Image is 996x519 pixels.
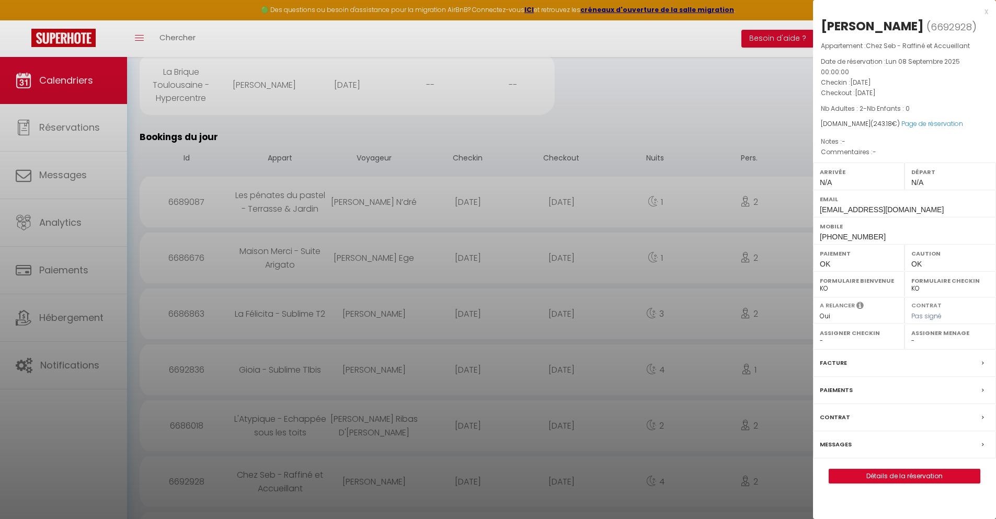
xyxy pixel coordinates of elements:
span: OK [820,260,830,268]
span: Nb Enfants : 0 [867,104,910,113]
p: Appartement : [821,41,988,51]
span: 243.18 [873,119,892,128]
button: Détails de la réservation [829,469,980,483]
span: N/A [911,178,923,187]
span: 6692928 [931,20,972,33]
span: - [873,147,876,156]
p: Checkin : [821,77,988,88]
span: Nb Adultes : 2 [821,104,863,113]
span: ( €) [871,119,900,128]
p: Checkout : [821,88,988,98]
span: [DATE] [855,88,876,97]
label: Paiement [820,248,898,259]
p: Notes : [821,136,988,147]
label: Assigner Menage [911,328,989,338]
div: [PERSON_NAME] [821,18,924,34]
div: [DOMAIN_NAME] [821,119,988,129]
p: Commentaires : [821,147,988,157]
span: Pas signé [911,312,942,320]
label: Caution [911,248,989,259]
a: Détails de la réservation [829,469,980,483]
label: Contrat [911,301,942,308]
label: Formulaire Checkin [911,275,989,286]
div: x [813,5,988,18]
label: Email [820,194,989,204]
span: N/A [820,178,832,187]
button: Ouvrir le widget de chat LiveChat [8,4,40,36]
p: Date de réservation : [821,56,988,77]
span: Chez Seb - Raffiné et Accueillant [866,41,970,50]
span: ( ) [926,19,977,34]
span: [DATE] [850,78,871,87]
span: [EMAIL_ADDRESS][DOMAIN_NAME] [820,205,944,214]
label: Départ [911,167,989,177]
span: Lun 08 Septembre 2025 00:00:00 [821,57,960,76]
i: Sélectionner OUI si vous souhaiter envoyer les séquences de messages post-checkout [856,301,864,313]
label: Arrivée [820,167,898,177]
label: Messages [820,439,852,450]
label: Formulaire Bienvenue [820,275,898,286]
label: A relancer [820,301,855,310]
label: Mobile [820,221,989,232]
span: OK [911,260,922,268]
span: [PHONE_NUMBER] [820,233,886,241]
label: Facture [820,357,847,368]
p: - [821,103,988,114]
label: Paiements [820,385,853,396]
span: - [842,137,845,146]
a: Page de réservation [901,119,963,128]
label: Assigner Checkin [820,328,898,338]
label: Contrat [820,412,850,423]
